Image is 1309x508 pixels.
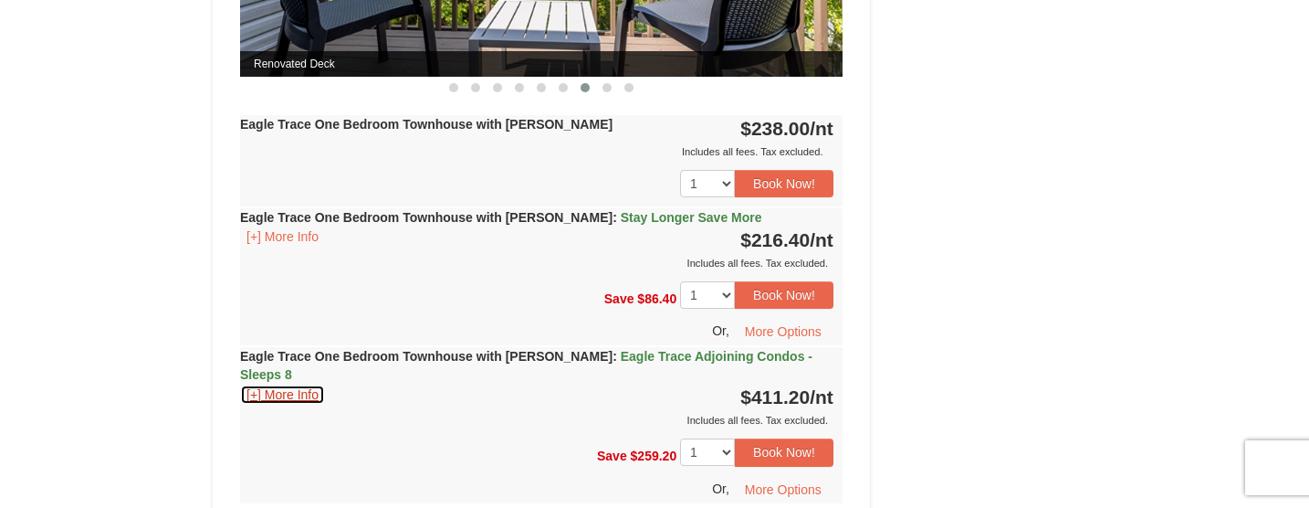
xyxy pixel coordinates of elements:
[240,411,833,429] div: Includes all fees. Tax excluded.
[240,349,812,382] span: Eagle Trace Adjoining Condos - Sleeps 8
[240,227,325,247] button: [+] More Info
[240,117,613,132] strong: Eagle Trace One Bedroom Townhouse with [PERSON_NAME]
[240,210,762,225] strong: Eagle Trace One Bedroom Townhouse with [PERSON_NAME]
[735,439,833,466] button: Book Now!
[621,210,762,225] span: Stay Longer Save More
[733,476,833,503] button: More Options
[740,229,810,250] span: $216.40
[631,449,677,463] span: $259.20
[613,349,617,364] span: :
[240,349,812,382] strong: Eagle Trace One Bedroom Townhouse with [PERSON_NAME]
[735,281,833,309] button: Book Now!
[240,51,843,77] span: Renovated Deck
[712,481,729,495] span: Or,
[810,386,833,407] span: /nt
[240,385,325,405] button: [+] More Info
[613,210,617,225] span: :
[735,170,833,197] button: Book Now!
[712,323,729,338] span: Or,
[637,291,676,306] span: $86.40
[597,449,627,463] span: Save
[240,254,833,272] div: Includes all fees. Tax excluded.
[740,118,833,139] strong: $238.00
[810,229,833,250] span: /nt
[240,143,833,161] div: Includes all fees. Tax excluded.
[604,291,634,306] span: Save
[733,318,833,345] button: More Options
[810,118,833,139] span: /nt
[740,386,810,407] span: $411.20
